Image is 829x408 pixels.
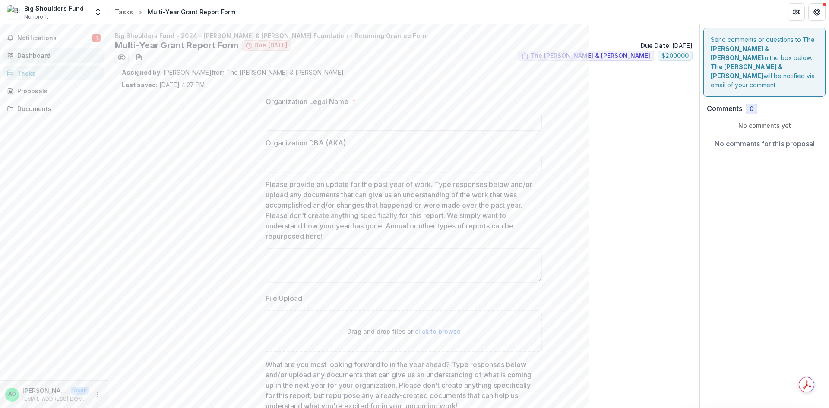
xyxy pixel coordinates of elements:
h2: Comments [707,104,742,113]
div: Amy Drozda [8,392,16,397]
span: click to browse [415,328,461,335]
p: File Upload [266,293,302,304]
p: [DATE] 4:27 PM [122,80,205,89]
button: Preview 5b8523f8-647a-4a5d-91e5-8186ae04e287.pdf [115,51,129,64]
p: User [71,387,89,395]
div: Documents [17,104,97,113]
p: : [PERSON_NAME] from The [PERSON_NAME] & [PERSON_NAME] [122,68,686,77]
div: Multi-Year Grant Report Form [148,7,235,16]
p: Big Shoulders Fund - 2024 - [PERSON_NAME] & [PERSON_NAME] Foundation - Returning Grantee Form [115,31,693,40]
img: Big Shoulders Fund [7,5,21,19]
div: Tasks [17,69,97,78]
span: The [PERSON_NAME] & [PERSON_NAME] [530,52,650,60]
button: Notifications1 [3,31,104,45]
h2: Multi-Year Grant Report Form [115,40,238,51]
div: Big Shoulders Fund [24,4,84,13]
span: 1 [92,34,101,42]
button: Partners [788,3,805,21]
strong: Assigned by [122,69,160,76]
span: Notifications [17,35,92,42]
a: Documents [3,101,104,116]
span: Due [DATE] [254,42,288,49]
p: No comments yet [707,121,822,130]
strong: The [PERSON_NAME] & [PERSON_NAME] [711,63,782,79]
p: : [DATE] [640,41,693,50]
p: No comments for this proposal [715,139,815,149]
nav: breadcrumb [111,6,239,18]
a: Tasks [111,6,136,18]
div: Tasks [115,7,133,16]
div: Proposals [17,86,97,95]
button: Open entity switcher [92,3,104,21]
strong: Last saved: [122,81,158,89]
button: download-word-button [132,51,146,64]
span: $ 200000 [661,52,689,60]
p: Organization DBA (AKA) [266,138,346,148]
p: [EMAIL_ADDRESS][DOMAIN_NAME] [22,395,89,403]
button: More [92,389,102,400]
a: Proposals [3,84,104,98]
a: Dashboard [3,48,104,63]
p: Drag and drop files or [347,327,461,336]
p: Organization Legal Name [266,96,348,107]
a: Tasks [3,66,104,80]
div: Send comments or questions to in the box below. will be notified via email of your comment. [703,28,826,97]
button: Get Help [808,3,826,21]
strong: The [PERSON_NAME] & [PERSON_NAME] [711,36,815,61]
strong: Due Date [640,42,669,49]
p: Please provide an update for the past year of work. Type responses below and/or upload any docume... [266,179,537,241]
span: 0 [750,105,753,113]
div: Dashboard [17,51,97,60]
p: [PERSON_NAME] [22,386,67,395]
span: Nonprofit [24,13,48,21]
